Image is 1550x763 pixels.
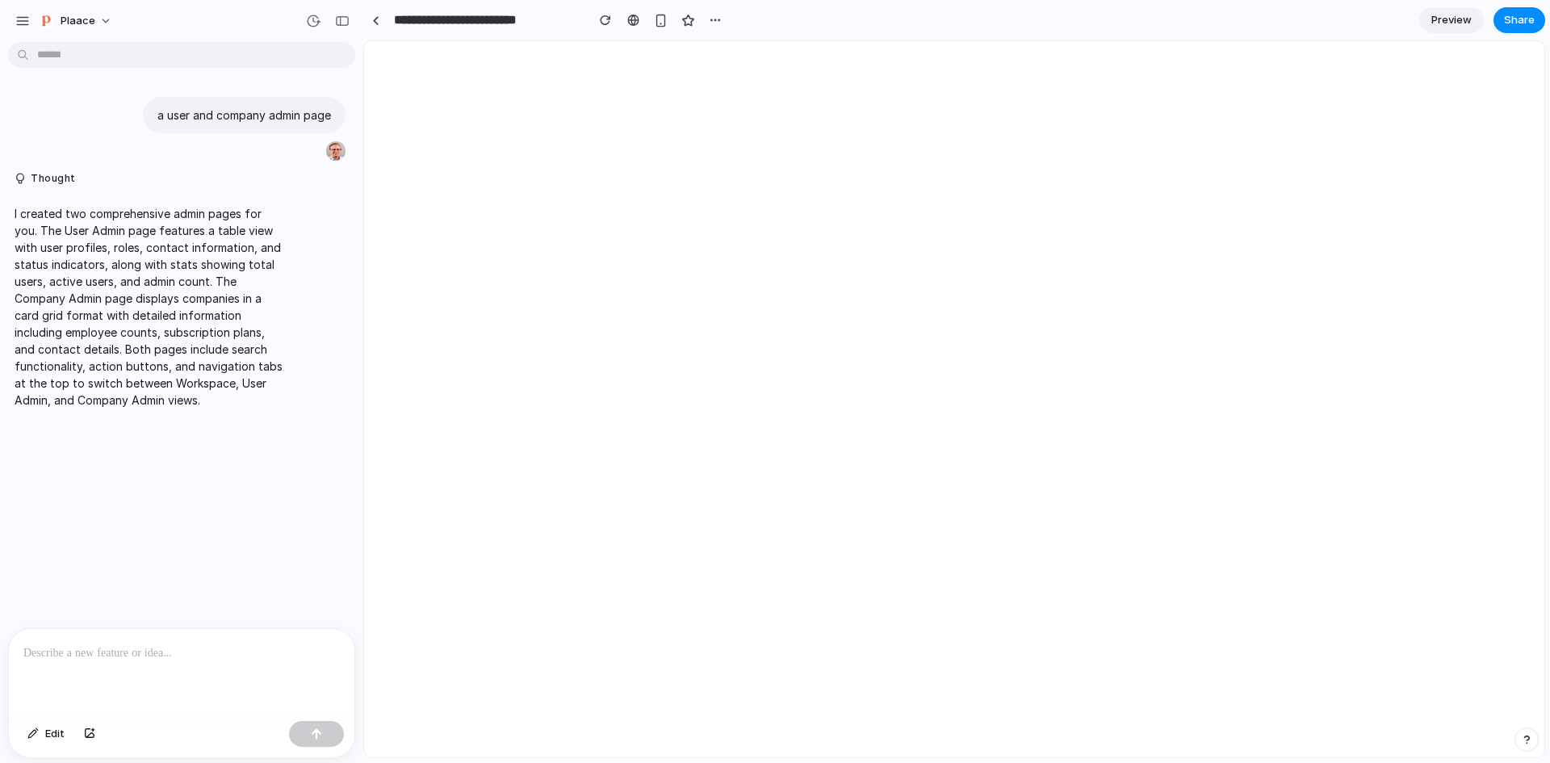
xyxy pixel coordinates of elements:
span: Share [1504,12,1535,28]
span: Edit [45,726,65,742]
span: Plaace [61,13,95,29]
button: Edit [19,721,73,747]
p: I created two comprehensive admin pages for you. The User Admin page features a table view with u... [15,205,284,409]
p: a user and company admin page [157,107,331,124]
button: Plaace [31,8,120,34]
button: Share [1493,7,1545,33]
a: Preview [1419,7,1484,33]
span: Preview [1431,12,1472,28]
